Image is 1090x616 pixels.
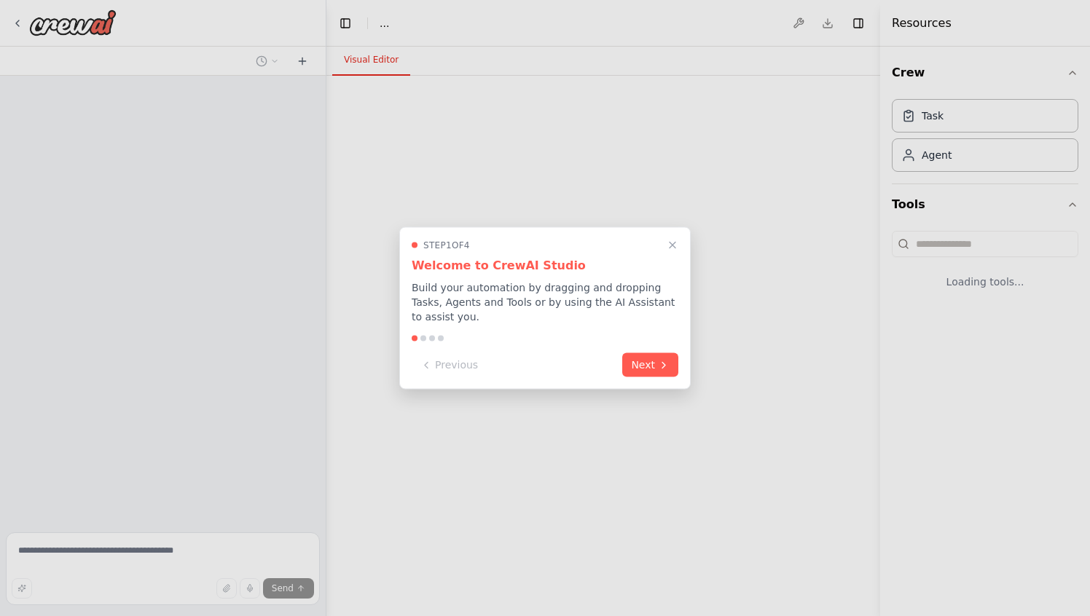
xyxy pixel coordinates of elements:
[423,240,470,251] span: Step 1 of 4
[412,353,487,377] button: Previous
[335,13,356,33] button: Hide left sidebar
[412,280,678,324] p: Build your automation by dragging and dropping Tasks, Agents and Tools or by using the AI Assista...
[412,257,678,275] h3: Welcome to CrewAI Studio
[622,353,678,377] button: Next
[664,237,681,254] button: Close walkthrough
